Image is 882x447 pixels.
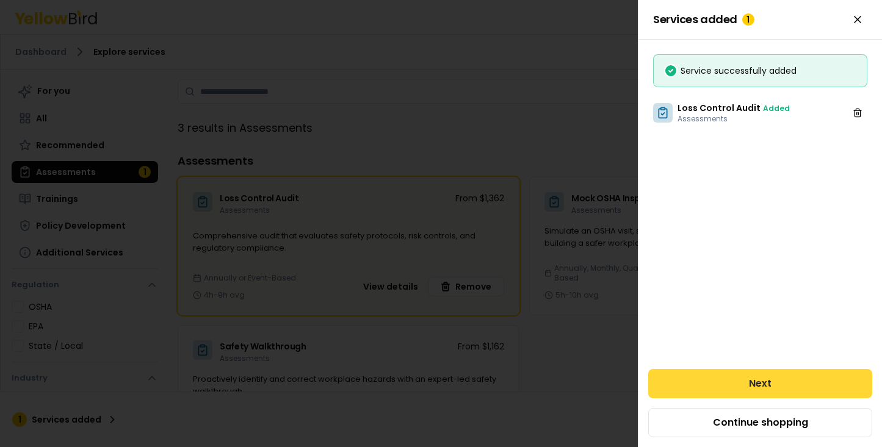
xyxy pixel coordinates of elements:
[848,10,867,29] button: Close
[648,408,872,437] button: Continue shopping
[648,369,872,398] button: Next
[678,114,790,124] p: Assessments
[663,65,857,77] div: Service successfully added
[678,102,790,114] h3: Loss Control Audit
[742,13,754,26] div: 1
[653,13,754,26] span: Services added
[763,103,790,113] span: Added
